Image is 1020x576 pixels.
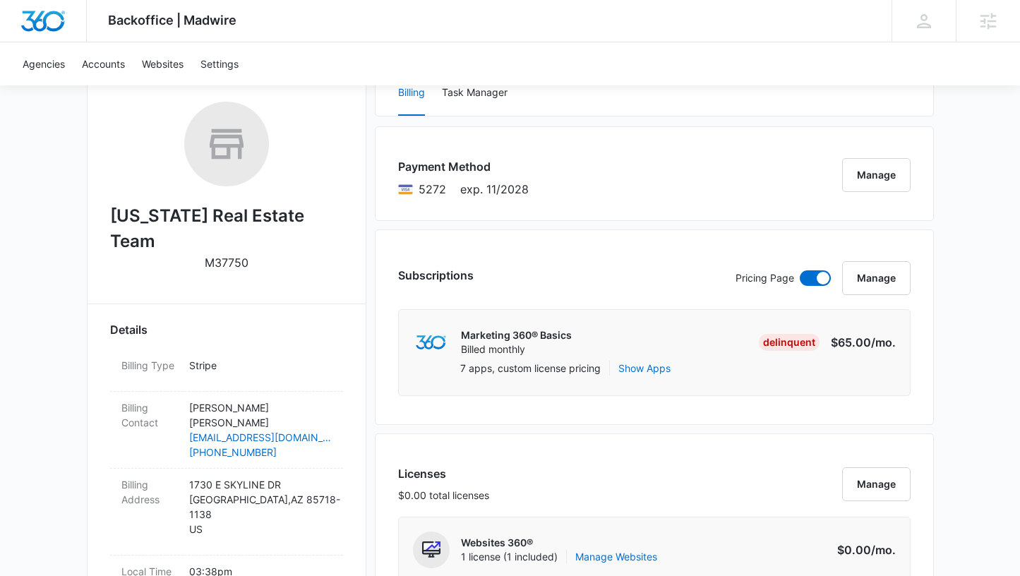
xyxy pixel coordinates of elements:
[871,335,896,349] span: /mo.
[842,158,911,192] button: Manage
[110,203,343,254] h2: [US_STATE] Real Estate Team
[189,477,332,536] p: 1730 E SKYLINE DR [GEOGRAPHIC_DATA] , AZ 85718-1138 US
[416,335,446,350] img: marketing360Logo
[736,270,794,286] p: Pricing Page
[829,541,896,558] p: $0.00
[110,392,343,469] div: Billing Contact[PERSON_NAME] [PERSON_NAME][EMAIL_ADDRESS][DOMAIN_NAME][PHONE_NUMBER]
[133,42,192,85] a: Websites
[461,550,657,564] span: 1 license (1 included)
[189,400,332,430] p: [PERSON_NAME] [PERSON_NAME]
[419,181,446,198] span: Visa ending with
[442,71,508,116] button: Task Manager
[121,477,178,507] dt: Billing Address
[121,400,178,430] dt: Billing Contact
[108,13,236,28] span: Backoffice | Madwire
[189,430,332,445] a: [EMAIL_ADDRESS][DOMAIN_NAME]
[73,42,133,85] a: Accounts
[398,158,529,175] h3: Payment Method
[121,358,178,373] dt: Billing Type
[192,42,247,85] a: Settings
[110,469,343,556] div: Billing Address1730 E SKYLINE DR[GEOGRAPHIC_DATA],AZ 85718-1138US
[398,488,489,503] p: $0.00 total licenses
[759,334,820,351] div: Delinquent
[460,181,529,198] span: exp. 11/2028
[189,358,332,373] p: Stripe
[618,361,671,376] button: Show Apps
[871,543,896,557] span: /mo.
[398,71,425,116] button: Billing
[460,361,601,376] p: 7 apps, custom license pricing
[461,536,657,550] p: Websites 360®
[461,342,572,356] p: Billed monthly
[829,334,896,351] p: $65.00
[205,254,248,271] p: M37750
[14,42,73,85] a: Agencies
[575,550,657,564] a: Manage Websites
[842,261,911,295] button: Manage
[842,467,911,501] button: Manage
[398,267,474,284] h3: Subscriptions
[461,328,572,342] p: Marketing 360® Basics
[110,349,343,392] div: Billing TypeStripe
[398,465,489,482] h3: Licenses
[110,321,148,338] span: Details
[189,445,332,460] a: [PHONE_NUMBER]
